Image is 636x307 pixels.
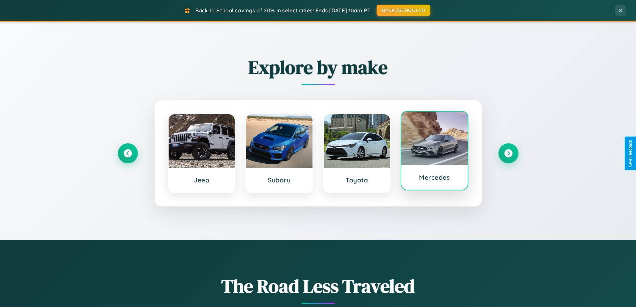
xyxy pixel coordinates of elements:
span: Back to School savings of 20% in select cities! Ends [DATE] 10am PT. [195,7,372,14]
div: Give Feedback [628,140,633,167]
h3: Toyota [331,176,384,184]
h3: Jeep [175,176,228,184]
h1: The Road Less Traveled [118,273,518,299]
h3: Mercedes [408,173,461,181]
button: BACK2SCHOOL20 [377,5,430,16]
h2: Explore by make [118,54,518,80]
h3: Subaru [253,176,306,184]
